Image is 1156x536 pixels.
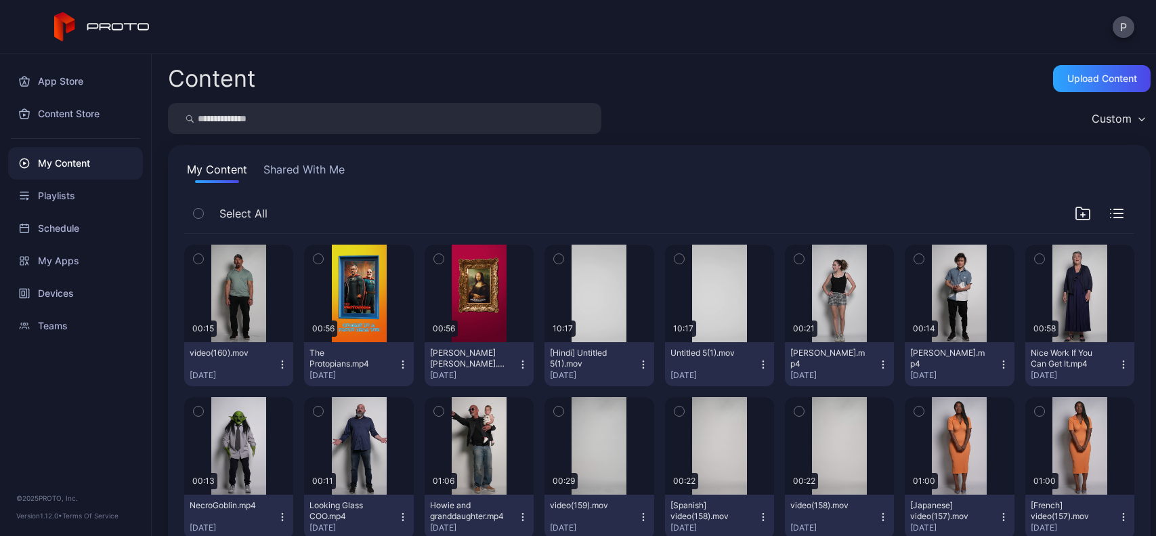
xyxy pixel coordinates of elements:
[905,342,1014,386] button: [PERSON_NAME].mp4[DATE]
[309,370,397,381] div: [DATE]
[8,212,143,245] a: Schedule
[16,512,62,520] span: Version 1.12.0 •
[190,522,277,533] div: [DATE]
[790,522,878,533] div: [DATE]
[219,205,267,222] span: Select All
[665,342,774,386] button: Untitled 5(1).mov[DATE]
[790,348,865,369] div: Carie Berk.mp4
[309,522,397,533] div: [DATE]
[168,67,255,90] div: Content
[425,342,534,386] button: [PERSON_NAME] [PERSON_NAME].mp4[DATE]
[430,348,505,369] div: Da Vinci's Mona Lisa.mp4
[1031,348,1105,369] div: Nice Work If You Can Get It.mp4
[16,493,135,503] div: © 2025 PROTO, Inc.
[184,161,250,183] button: My Content
[430,500,505,522] div: Howie and granddaughter.mp4
[309,500,384,522] div: Looking Glass COO.mp4
[550,500,624,511] div: video(159).mov
[670,348,745,358] div: Untitled 5(1).mov
[8,310,143,342] a: Teams
[8,245,143,277] a: My Apps
[670,522,758,533] div: [DATE]
[550,348,624,369] div: [Hindi] Untitled 5(1).mov
[910,500,985,522] div: [Japanese] video(157).mov
[785,342,894,386] button: [PERSON_NAME].mp4[DATE]
[8,277,143,310] a: Devices
[62,512,119,520] a: Terms Of Service
[790,500,865,511] div: video(158).mov
[1092,112,1132,125] div: Custom
[304,342,413,386] button: The Protopians.mp4[DATE]
[910,370,998,381] div: [DATE]
[1031,522,1118,533] div: [DATE]
[550,370,637,381] div: [DATE]
[1067,73,1137,84] div: Upload Content
[190,370,277,381] div: [DATE]
[670,370,758,381] div: [DATE]
[550,522,637,533] div: [DATE]
[1085,103,1151,134] button: Custom
[1031,500,1105,522] div: [French] video(157).mov
[8,180,143,212] a: Playlists
[430,522,517,533] div: [DATE]
[544,342,654,386] button: [Hindi] Untitled 5(1).mov[DATE]
[910,348,985,369] div: Shin Lim.mp4
[8,98,143,130] a: Content Store
[8,65,143,98] a: App Store
[910,522,998,533] div: [DATE]
[261,161,347,183] button: Shared With Me
[430,370,517,381] div: [DATE]
[8,147,143,180] a: My Content
[309,348,384,369] div: The Protopians.mp4
[1025,342,1134,386] button: Nice Work If You Can Get It.mp4[DATE]
[190,348,264,358] div: video(160).mov
[190,500,264,511] div: NecroGoblin.mp4
[184,342,293,386] button: video(160).mov[DATE]
[1113,16,1134,38] button: P
[1031,370,1118,381] div: [DATE]
[1053,65,1151,92] button: Upload Content
[790,370,878,381] div: [DATE]
[670,500,745,522] div: [Spanish] video(158).mov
